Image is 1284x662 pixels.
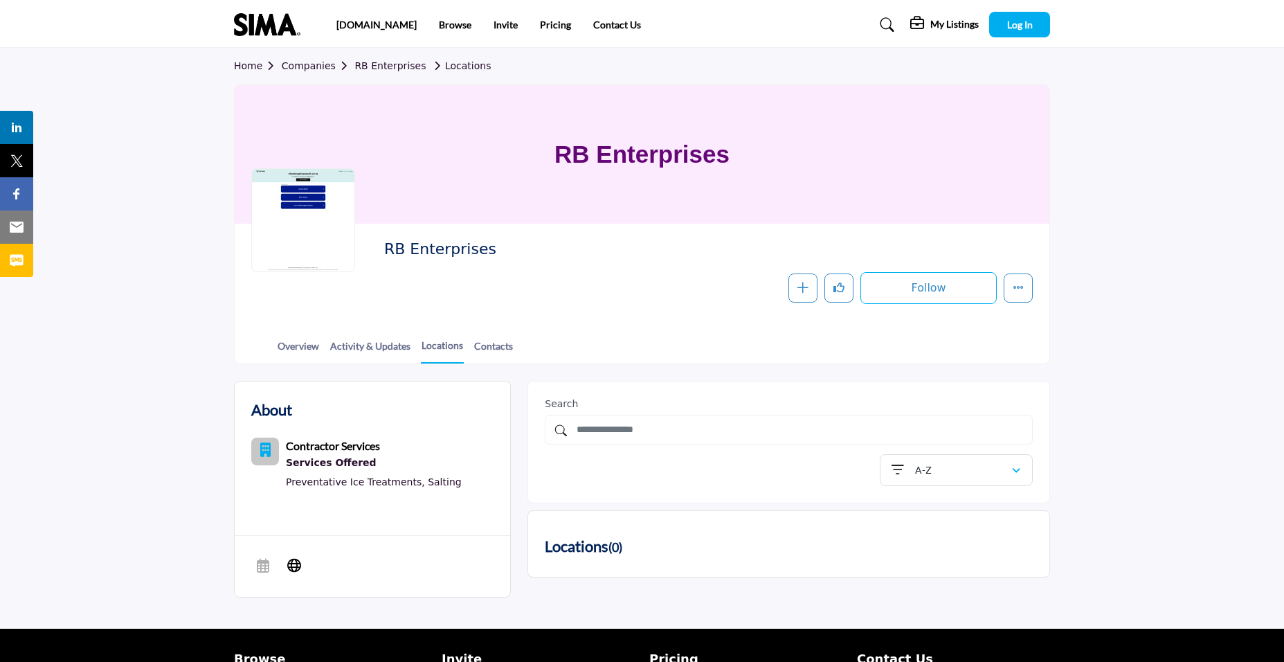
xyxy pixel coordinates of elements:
a: Contractor Services [286,441,380,452]
button: Category Icon [251,438,279,465]
span: ( ) [608,539,622,555]
h2: About [251,398,292,421]
button: A-Z [880,454,1033,486]
a: [DOMAIN_NAME] [336,19,417,30]
a: Contacts [473,339,514,363]
a: Invite [494,19,518,30]
button: More details [1004,274,1033,303]
h5: My Listings [930,18,979,30]
span: 0 [612,539,619,555]
a: Companies [282,60,355,71]
h2: Search [545,398,1033,410]
a: Preventative Ice Treatments, [286,476,425,487]
b: Contractor Services [286,439,380,452]
img: site Logo [234,13,307,36]
a: Home [234,60,282,71]
a: Search [867,14,903,36]
a: Overview [277,339,320,363]
h1: RB Enterprises [554,85,730,224]
a: Locations [421,338,464,364]
div: Services Offered refers to the specific products, assistance, or expertise a business provides to... [286,454,462,472]
h2: RB Enterprises [384,240,765,258]
button: Like [824,274,853,303]
a: RB Enterprises [354,60,426,71]
a: Browse [439,19,471,30]
button: Follow [860,272,997,304]
a: Services Offered [286,454,462,472]
a: Locations [429,60,491,71]
a: Salting [428,476,462,487]
p: A-Z [915,463,932,477]
button: Log In [989,12,1050,37]
span: Log In [1007,19,1033,30]
h2: Locations [545,535,622,559]
a: Activity & Updates [329,339,411,363]
div: My Listings [910,17,979,33]
a: Pricing [540,19,571,30]
a: Contact Us [593,19,641,30]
